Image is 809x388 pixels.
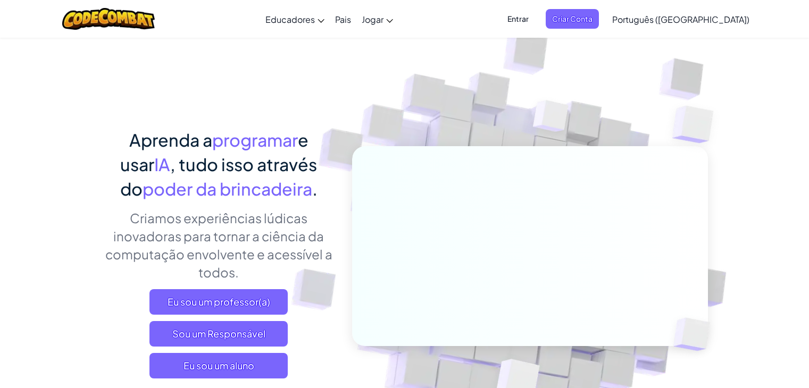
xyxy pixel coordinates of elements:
a: Educadores [260,5,330,33]
img: Cubos sobrepostos [655,296,735,373]
font: Eu sou um aluno [184,359,254,372]
button: Criar Conta [546,9,599,29]
img: Logotipo do CodeCombat [62,8,155,30]
a: Pais [330,5,356,33]
font: poder da brincadeira [143,178,312,199]
font: Eu sou um professor(a) [168,296,270,308]
font: Aprenda a [129,129,212,150]
button: Entrar [501,9,535,29]
font: Entrar [507,14,529,23]
img: Cubos sobrepostos [651,80,743,170]
font: . [312,178,318,199]
font: Sou um Responsável [172,327,265,340]
font: Pais [335,14,351,25]
font: Jogar [362,14,383,25]
font: Português ([GEOGRAPHIC_DATA]) [612,14,749,25]
font: IA [154,154,170,175]
a: Jogar [356,5,398,33]
font: Criar Conta [552,14,593,23]
a: Eu sou um professor(a) [149,289,288,315]
a: Sou um Responsável [149,321,288,347]
button: Eu sou um aluno [149,353,288,378]
a: Português ([GEOGRAPHIC_DATA]) [607,5,755,33]
font: , tudo isso através do [120,154,318,199]
font: Educadores [265,14,315,25]
font: Criamos experiências lúdicas inovadoras para tornar a ciência da computação envolvente e acessíve... [105,210,332,280]
font: programar [212,129,298,150]
img: Cubos sobrepostos [513,79,589,158]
